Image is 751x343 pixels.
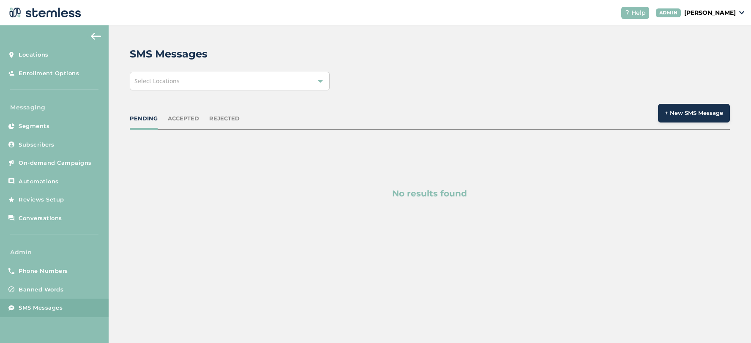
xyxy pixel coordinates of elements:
[7,4,81,21] img: logo-dark-0685b13c.svg
[19,286,63,294] span: Banned Words
[168,114,199,123] div: ACCEPTED
[658,104,730,122] button: + New SMS Message
[665,109,723,117] span: + New SMS Message
[130,114,158,123] div: PENDING
[19,214,62,223] span: Conversations
[134,77,180,85] span: Select Locations
[19,267,68,275] span: Phone Numbers
[19,51,49,59] span: Locations
[625,10,630,15] img: icon-help-white-03924b79.svg
[19,159,92,167] span: On-demand Campaigns
[91,33,101,40] img: icon-arrow-back-accent-c549486e.svg
[19,304,63,312] span: SMS Messages
[19,141,55,149] span: Subscribers
[709,302,751,343] iframe: Chat Widget
[19,122,49,131] span: Segments
[170,187,689,200] p: No results found
[631,8,646,17] span: Help
[656,8,681,17] div: ADMIN
[209,114,240,123] div: REJECTED
[684,8,736,17] p: [PERSON_NAME]
[130,46,208,62] h2: SMS Messages
[739,11,744,14] img: icon_down-arrow-small-66adaf34.svg
[19,177,59,186] span: Automations
[19,196,64,204] span: Reviews Setup
[19,69,79,78] span: Enrollment Options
